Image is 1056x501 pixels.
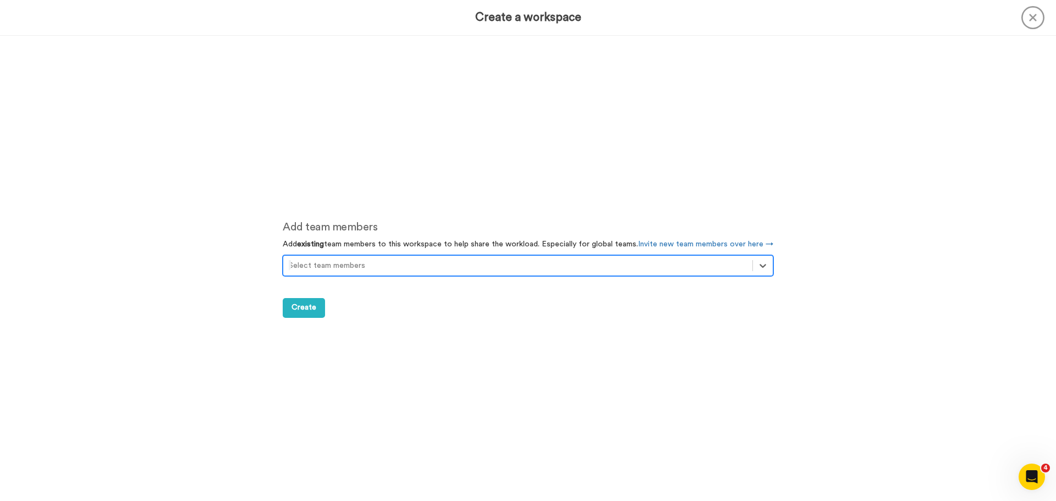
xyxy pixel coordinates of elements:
p: Add team members to this workspace to help share the workload. Especially for global teams. [283,239,773,250]
strong: existing [297,240,324,248]
span: Create [291,304,316,311]
span: 4 [1041,464,1050,472]
h2: Add team members [283,221,773,233]
h3: Create a workspace [475,11,581,24]
iframe: Intercom live chat [1019,464,1045,490]
button: Create [283,298,325,318]
a: Invite new team members over here → [638,240,773,248]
